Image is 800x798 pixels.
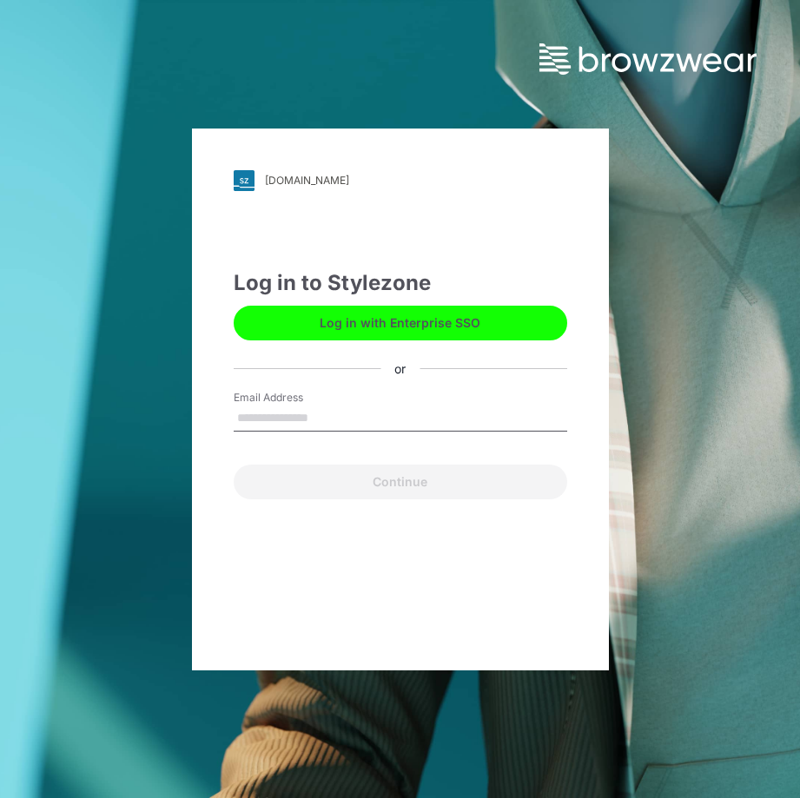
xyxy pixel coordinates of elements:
img: browzwear-logo.73288ffb.svg [539,43,757,75]
button: Log in with Enterprise SSO [234,306,567,340]
img: svg+xml;base64,PHN2ZyB3aWR0aD0iMjgiIGhlaWdodD0iMjgiIHZpZXdCb3g9IjAgMCAyOCAyOCIgZmlsbD0ibm9uZSIgeG... [234,170,255,191]
div: Log in to Stylezone [234,267,567,299]
a: [DOMAIN_NAME] [234,170,567,191]
label: Email Address [234,390,355,406]
div: or [380,359,420,378]
div: [DOMAIN_NAME] [265,174,349,187]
